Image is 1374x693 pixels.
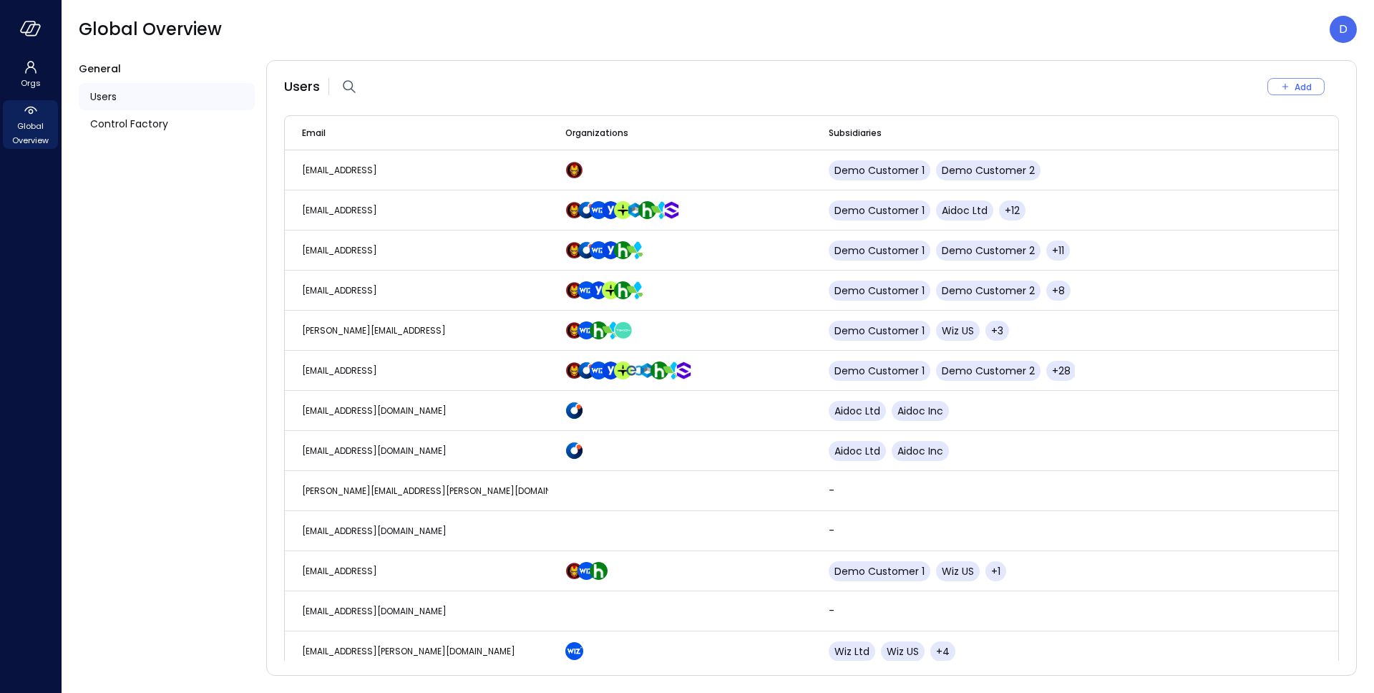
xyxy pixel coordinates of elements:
[632,241,644,259] div: AppsFlyer
[571,321,583,339] div: Demo Customer
[620,241,632,259] div: Hippo
[644,362,656,379] div: CyberArk
[595,281,608,299] div: Yotpo
[583,241,595,259] div: Aidoc
[590,201,608,219] img: cfcvbyzhwvtbhao628kj
[614,201,632,219] img: euz2wel6fvrjeyhjwgr9
[632,201,644,219] div: CyberArk
[602,362,620,379] img: rosehlgmm5jjurozkspi
[595,241,608,259] div: Wiz
[302,244,377,256] span: [EMAIL_ADDRESS]
[632,362,644,379] div: Edgeconnex
[571,161,583,179] div: Demo Customer
[90,116,168,132] span: Control Factory
[1330,16,1357,43] div: Dudu
[302,485,584,497] span: [PERSON_NAME][EMAIL_ADDRESS][PERSON_NAME][DOMAIN_NAME]
[565,321,583,339] img: scnakozdowacoarmaydw
[79,18,222,41] span: Global Overview
[571,402,583,420] div: Aidoc
[626,241,644,259] img: zbmm8o9awxf8yv3ehdzf
[571,362,583,379] div: Demo Customer
[565,642,583,660] img: cfcvbyzhwvtbhao628kj
[1052,283,1065,298] span: +8
[21,76,41,90] span: Orgs
[595,321,608,339] div: Hippo
[302,204,377,216] span: [EMAIL_ADDRESS]
[1295,79,1312,94] div: Add
[79,110,255,137] a: Control Factory
[284,77,320,96] span: Users
[602,201,620,219] img: rosehlgmm5jjurozkspi
[571,642,583,660] div: Wiz
[834,283,925,298] span: Demo Customer 1
[942,243,1035,258] span: Demo Customer 2
[302,404,447,417] span: [EMAIL_ADDRESS][DOMAIN_NAME]
[79,62,121,76] span: General
[565,126,628,140] span: Organizations
[829,483,1115,498] p: -
[590,281,608,299] img: rosehlgmm5jjurozkspi
[897,444,943,458] span: Aidoc Inc
[590,241,608,259] img: cfcvbyzhwvtbhao628kj
[9,119,52,147] span: Global Overview
[302,324,446,336] span: [PERSON_NAME][EMAIL_ADDRESS]
[302,605,447,617] span: [EMAIL_ADDRESS][DOMAIN_NAME]
[1267,78,1325,95] button: Add
[602,321,620,339] img: zbmm8o9awxf8yv3ehdzf
[571,281,583,299] div: Demo Customer
[663,362,681,379] img: zbmm8o9awxf8yv3ehdzf
[834,404,880,418] span: Aidoc Ltd
[834,564,925,578] span: Demo Customer 1
[991,324,1003,338] span: +3
[608,321,620,339] div: AppsFlyer
[583,362,595,379] div: Aidoc
[583,562,595,580] div: Wiz
[302,525,447,537] span: [EMAIL_ADDRESS][DOMAIN_NAME]
[565,362,583,379] img: scnakozdowacoarmaydw
[829,604,1115,618] p: -
[942,564,974,578] span: Wiz US
[675,362,693,379] img: oujisyhxiqy1h0xilnqx
[590,321,608,339] img: ynjrjpaiymlkbkxtflmu
[1005,203,1020,218] span: +12
[1052,364,1071,378] span: +28
[565,442,583,460] img: hddnet8eoxqedtuhlo6i
[302,645,515,657] span: [EMAIL_ADDRESS][PERSON_NAME][DOMAIN_NAME]
[3,57,58,92] div: Orgs
[834,444,880,458] span: Aidoc Ltd
[663,201,681,219] img: oujisyhxiqy1h0xilnqx
[638,201,656,219] img: ynjrjpaiymlkbkxtflmu
[565,281,583,299] img: scnakozdowacoarmaydw
[602,241,620,259] img: rosehlgmm5jjurozkspi
[942,283,1035,298] span: Demo Customer 2
[620,362,632,379] div: TravelPerk
[626,201,644,219] img: a5he5ildahzqx8n3jb8t
[595,201,608,219] div: Wiz
[651,201,668,219] img: zbmm8o9awxf8yv3ehdzf
[565,562,583,580] img: scnakozdowacoarmaydw
[614,362,632,379] img: euz2wel6fvrjeyhjwgr9
[302,164,377,176] span: [EMAIL_ADDRESS]
[834,163,925,178] span: Demo Customer 1
[302,565,377,577] span: [EMAIL_ADDRESS]
[626,281,644,299] img: zbmm8o9awxf8yv3ehdzf
[302,445,447,457] span: [EMAIL_ADDRESS][DOMAIN_NAME]
[638,362,656,379] img: a5he5ildahzqx8n3jb8t
[302,364,377,377] span: [EMAIL_ADDRESS]
[829,126,882,140] span: Subsidiaries
[608,241,620,259] div: Yotpo
[590,562,608,580] img: ynjrjpaiymlkbkxtflmu
[583,201,595,219] div: Aidoc
[614,321,632,339] img: dweq851rzgflucm4u1c8
[583,281,595,299] div: Wiz
[651,362,668,379] img: ynjrjpaiymlkbkxtflmu
[578,281,595,299] img: cfcvbyzhwvtbhao628kj
[595,562,608,580] div: Hippo
[668,201,681,219] div: SentinelOne
[834,644,869,659] span: Wiz Ltd
[571,201,583,219] div: Demo Customer
[565,241,583,259] img: scnakozdowacoarmaydw
[79,83,255,110] a: Users
[3,100,58,149] div: Global Overview
[656,201,668,219] div: AppsFlyer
